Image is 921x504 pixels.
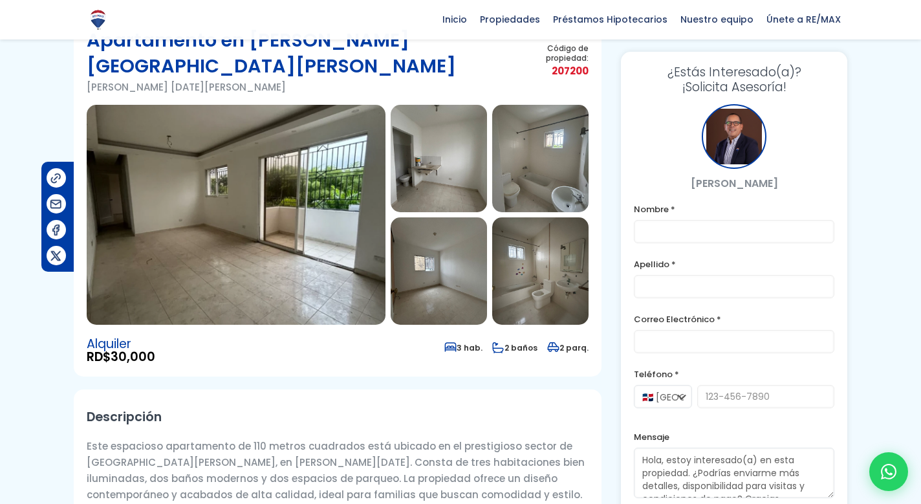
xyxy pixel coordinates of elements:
[634,366,834,382] label: Teléfono *
[87,338,155,351] span: Alquiler
[702,104,766,169] div: Hugo Pagan
[436,10,473,29] span: Inicio
[87,27,533,79] h1: Apartamento en [PERSON_NAME][GEOGRAPHIC_DATA][PERSON_NAME]
[444,342,482,353] span: 3 hab.
[634,429,834,445] label: Mensaje
[87,8,109,31] img: Logo de REMAX
[87,351,155,364] span: RD$
[473,10,547,29] span: Propiedades
[533,43,589,63] span: Código de propiedad:
[492,217,589,325] img: Apartamento en Arroyo Manzano
[391,105,487,212] img: Apartamento en Arroyo Manzano
[634,201,834,217] label: Nombre *
[634,65,834,80] span: ¿Estás Interesado(a)?
[697,385,834,408] input: 123-456-7890
[760,10,847,29] span: Únete a RE/MAX
[87,105,385,325] img: Apartamento en Arroyo Manzano
[547,10,674,29] span: Préstamos Hipotecarios
[634,175,834,192] p: [PERSON_NAME]
[634,256,834,272] label: Apellido *
[492,342,537,353] span: 2 baños
[49,197,63,211] img: Compartir
[111,348,155,366] span: 30,000
[533,63,589,79] span: 207200
[634,311,834,327] label: Correo Electrónico *
[49,223,63,237] img: Compartir
[634,448,834,498] textarea: Hola, estoy interesado(a) en esta propiedad. ¿Podrías enviarme más detalles, disponibilidad para ...
[87,79,533,95] p: [PERSON_NAME] [DATE][PERSON_NAME]
[49,171,63,185] img: Compartir
[49,249,63,263] img: Compartir
[391,217,487,325] img: Apartamento en Arroyo Manzano
[87,402,589,432] h2: Descripción
[547,342,589,353] span: 2 parq.
[674,10,760,29] span: Nuestro equipo
[634,65,834,94] h3: ¡Solicita Asesoría!
[492,105,589,212] img: Apartamento en Arroyo Manzano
